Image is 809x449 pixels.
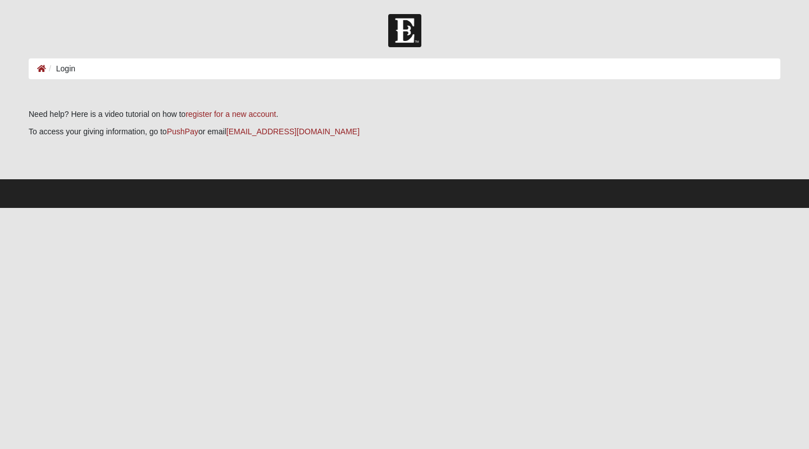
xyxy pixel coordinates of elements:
[29,126,780,138] p: To access your giving information, go to or email
[46,63,75,75] li: Login
[29,108,780,120] p: Need help? Here is a video tutorial on how to .
[167,127,198,136] a: PushPay
[185,110,276,119] a: register for a new account
[388,14,421,47] img: Church of Eleven22 Logo
[226,127,360,136] a: [EMAIL_ADDRESS][DOMAIN_NAME]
